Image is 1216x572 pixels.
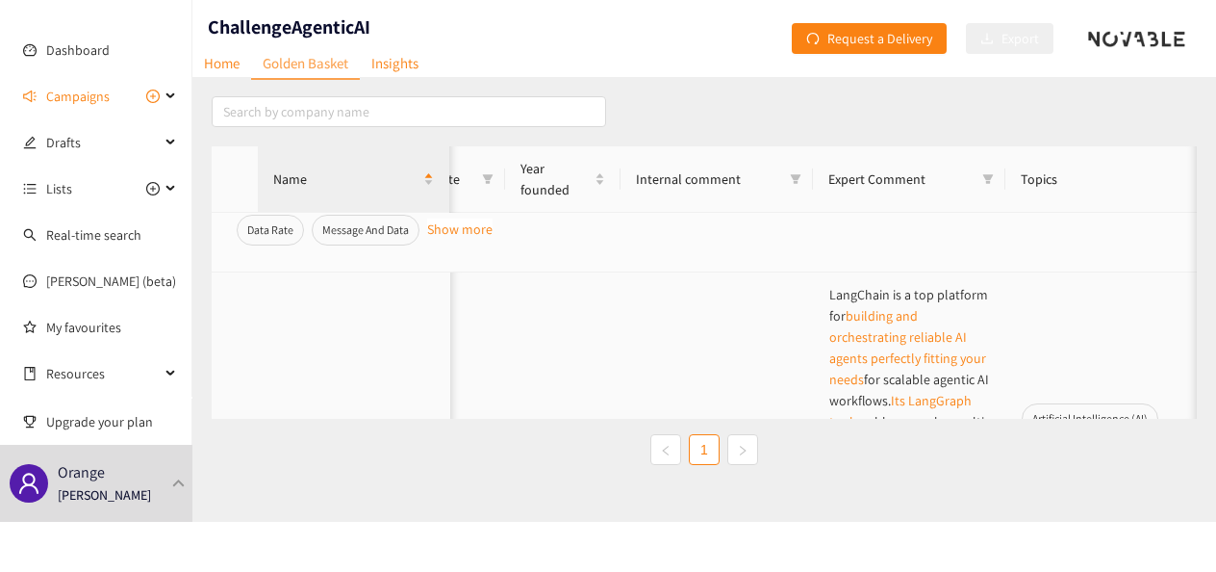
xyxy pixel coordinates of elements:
span: filter [982,173,994,185]
span: right [737,445,748,456]
span: sound [23,90,37,103]
a: Insights [360,48,430,78]
span: edit [23,136,37,149]
span: Artificial Intelligence (AI) [1022,403,1158,434]
span: filter [478,165,497,194]
span: trophy [23,415,37,429]
span: Expert Comment [828,169,975,190]
div: Widget de chat [1120,480,1216,572]
span: Upgrade your plan [46,403,177,441]
button: left [650,434,681,465]
iframe: Chat Widget [1120,480,1216,572]
span: filter [790,173,801,185]
a: Home [192,48,251,78]
a: Golden Basket [251,48,360,80]
span: unordered-list [23,182,37,195]
span: Campaigns [46,77,110,116]
li: Previous Page [650,434,681,465]
span: Lists [46,169,72,208]
span: user [17,472,40,495]
button: downloadExport [966,23,1053,54]
span: Topics [1021,169,1215,190]
span: redo [806,32,820,47]
span: filter [482,173,494,185]
span: left [660,445,671,456]
p: [PERSON_NAME] [58,484,151,506]
a: Its LangGraph tool [829,392,972,430]
li: Next Page [727,434,758,465]
span: Name [273,169,419,190]
span: Drafts [46,123,160,162]
span: Data Rate [237,215,304,246]
button: right [727,434,758,465]
th: Year founded [505,146,621,213]
a: [PERSON_NAME] (beta) [46,273,176,290]
h1: ChallengeAgenticAI [208,13,370,40]
button: Show more [427,219,493,228]
span: filter [786,165,805,194]
span: Year founded [520,158,591,200]
li: 1 [689,434,720,465]
span: plus-circle [146,182,160,195]
a: My favourites [46,308,177,347]
span: Resources [46,354,160,393]
span: Message And Data [312,215,419,246]
a: Real-time search [46,226,141,244]
a: 1 [690,435,719,464]
span: book [23,367,37,380]
button: redoRequest a Delivery [792,23,947,54]
a: building and orchestrating reliable AI agents perfectly fitting your needs [829,307,986,388]
span: Request a Delivery [827,28,932,49]
p: Orange [58,460,105,484]
span: Internal comment [636,169,782,190]
span: plus-circle [146,90,160,103]
input: Search by company name [212,96,606,127]
span: filter [978,165,998,194]
a: Dashboard [46,41,110,59]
